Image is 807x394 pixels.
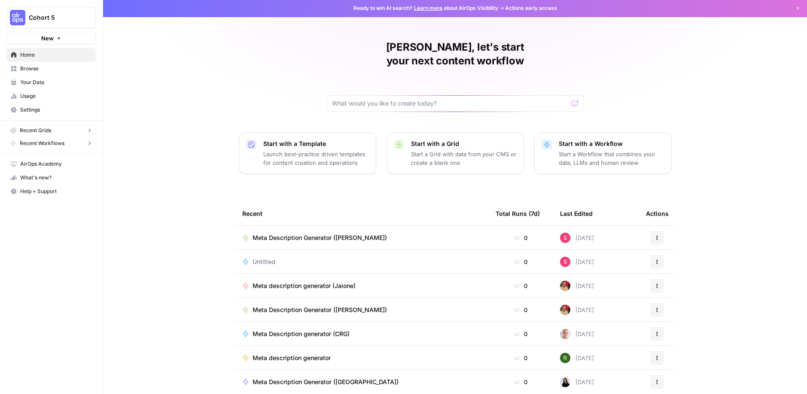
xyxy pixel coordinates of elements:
[560,305,570,315] img: exl12kjf8yrej6cnedix31pud7gv
[239,132,376,174] button: Start with a TemplateLaunch best-practice driven templates for content creation and operations
[20,188,92,195] span: Help + Support
[387,132,524,174] button: Start with a GridStart a Grid with data from your CMS or create a blank one
[646,202,669,225] div: Actions
[560,353,570,363] img: e8w4pz3lxmrlyw9sq3pq0i0oe7m2
[560,257,570,267] img: vzoxpr10yq92cb4da9zzk9ss2qah
[559,139,664,148] p: Start with a Workflow
[242,202,482,225] div: Recent
[20,51,92,59] span: Home
[7,32,96,45] button: New
[253,306,387,314] span: Meta Description Generator ([PERSON_NAME])
[411,139,517,148] p: Start with a Grid
[242,330,482,338] a: Meta Description generator (CRG)
[253,378,399,386] span: Meta Description Generator ([GEOGRAPHIC_DATA])
[496,354,546,362] div: 0
[326,40,584,68] h1: [PERSON_NAME], let's start your next content workflow
[20,65,92,73] span: Browse
[411,150,517,167] p: Start a Grid with data from your CMS or create a blank one
[7,171,96,185] button: What's new?
[560,233,570,243] img: vzoxpr10yq92cb4da9zzk9ss2qah
[560,202,593,225] div: Last Edited
[7,7,96,28] button: Workspace: Cohort 5
[496,330,546,338] div: 0
[560,377,570,387] img: vio31xwqbzqwqde1387k1bp3keqw
[253,354,331,362] span: Meta description generator
[20,160,92,168] span: AirOps Academy
[263,150,369,167] p: Launch best-practice driven templates for content creation and operations
[7,157,96,171] a: AirOps Academy
[496,202,540,225] div: Total Runs (7d)
[242,233,482,242] a: Meta Description Generator ([PERSON_NAME])
[7,89,96,103] a: Usage
[20,106,92,114] span: Settings
[560,305,594,315] div: [DATE]
[560,329,570,339] img: tzy1lhuh9vjkl60ica9oz7c44fpn
[496,306,546,314] div: 0
[7,124,96,137] button: Recent Grids
[7,48,96,62] a: Home
[20,139,64,147] span: Recent Workflows
[41,34,54,42] span: New
[496,233,546,242] div: 0
[496,378,546,386] div: 0
[253,330,350,338] span: Meta Description generator (CRG)
[560,281,570,291] img: exl12kjf8yrej6cnedix31pud7gv
[7,171,95,184] div: What's new?
[560,233,594,243] div: [DATE]
[559,150,664,167] p: Start a Workflow that combines your data, LLMs and human review
[242,354,482,362] a: Meta description generator
[560,257,594,267] div: [DATE]
[242,258,482,266] a: Untitled
[7,103,96,117] a: Settings
[10,10,25,25] img: Cohort 5 Logo
[242,378,482,386] a: Meta Description Generator ([GEOGRAPHIC_DATA])
[505,4,557,12] span: Actions early access
[7,62,96,76] a: Browse
[253,258,275,266] span: Untitled
[534,132,672,174] button: Start with a WorkflowStart a Workflow that combines your data, LLMs and human review
[242,306,482,314] a: Meta Description Generator ([PERSON_NAME])
[414,5,442,11] a: Learn more
[20,79,92,86] span: Your Data
[560,329,594,339] div: [DATE]
[7,76,96,89] a: Your Data
[560,353,594,363] div: [DATE]
[253,282,356,290] span: Meta description generator (Jaione)
[263,139,369,148] p: Start with a Template
[20,127,51,134] span: Recent Grids
[560,281,594,291] div: [DATE]
[242,282,482,290] a: Meta description generator (Jaione)
[496,282,546,290] div: 0
[29,13,81,22] span: Cohort 5
[332,99,568,108] input: What would you like to create today?
[7,185,96,198] button: Help + Support
[496,258,546,266] div: 0
[253,233,387,242] span: Meta Description Generator ([PERSON_NAME])
[560,377,594,387] div: [DATE]
[20,92,92,100] span: Usage
[353,4,498,12] span: Ready to win AI search? about AirOps Visibility
[7,137,96,150] button: Recent Workflows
